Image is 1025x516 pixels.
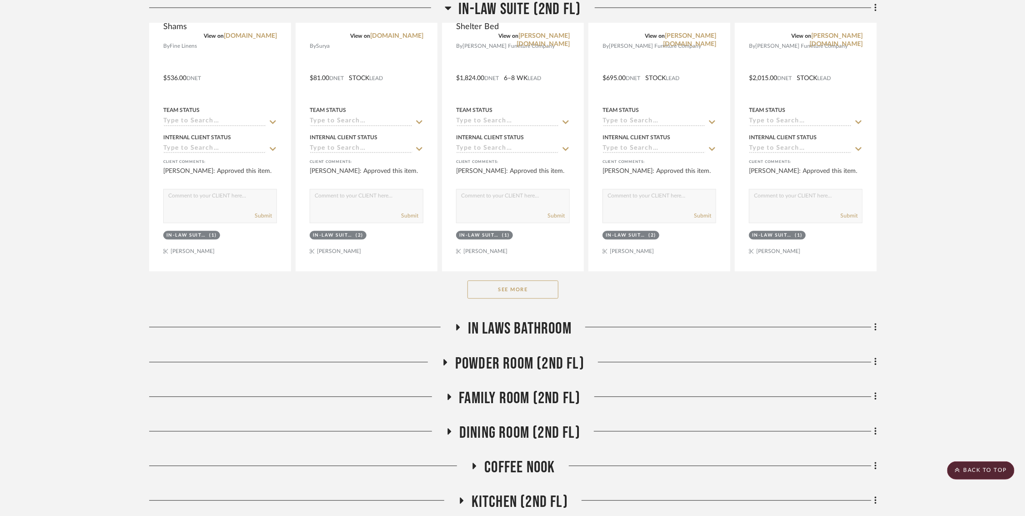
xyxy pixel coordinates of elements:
div: (2) [356,232,364,239]
a: [DOMAIN_NAME] [224,33,277,39]
input: Type to Search… [603,117,705,126]
span: [PERSON_NAME] Furniture Company [755,42,848,51]
span: View on [498,33,518,39]
button: Submit [548,212,565,220]
span: Fine Linens [170,42,197,51]
div: Internal Client Status [603,133,670,142]
button: Submit [255,212,272,220]
div: Team Status [749,106,785,114]
span: By [603,42,609,51]
input: Type to Search… [456,145,559,153]
span: View on [204,33,224,39]
div: (1) [210,232,217,239]
div: (1) [502,232,510,239]
div: (1) [795,232,803,239]
span: By [310,42,316,51]
a: [PERSON_NAME][DOMAIN_NAME] [809,33,863,47]
div: Team Status [163,106,200,114]
button: Submit [694,212,711,220]
div: In-Law Suite (2nd FL) [606,232,647,239]
span: Kitchen (2nd FL) [472,492,568,512]
div: [PERSON_NAME]: Approved this item. [310,167,423,185]
span: [PERSON_NAME] Furniture Company [462,42,555,51]
div: Team Status [603,106,639,114]
input: Type to Search… [163,117,266,126]
span: Surya [316,42,330,51]
input: Type to Search… [310,117,412,126]
scroll-to-top-button: BACK TO TOP [947,461,1015,480]
div: Team Status [456,106,492,114]
span: By [749,42,755,51]
span: Powder Room (2nd FL) [455,354,584,374]
input: Type to Search… [456,117,559,126]
span: Family Room (2nd FL) [459,389,581,408]
div: [PERSON_NAME]: Approved this item. [603,167,716,185]
input: Type to Search… [163,145,266,153]
button: Submit [840,212,858,220]
div: In-Law Suite (2nd FL) [459,232,500,239]
div: In-Law Suite (2nd FL) [313,232,354,239]
span: Coffee Nook [484,458,555,477]
div: [PERSON_NAME]: Approved this item. [456,167,570,185]
a: [PERSON_NAME][DOMAIN_NAME] [663,33,716,47]
button: Submit [401,212,418,220]
button: See More [467,280,558,298]
span: View on [350,33,370,39]
div: [PERSON_NAME]: Approved this item. [749,167,863,185]
span: View on [645,33,665,39]
input: Type to Search… [603,145,705,153]
a: [DOMAIN_NAME] [370,33,423,39]
span: [PERSON_NAME] Furniture Company [609,42,701,51]
input: Type to Search… [310,145,412,153]
input: Type to Search… [749,145,852,153]
a: [PERSON_NAME][DOMAIN_NAME] [517,33,570,47]
div: Team Status [310,106,346,114]
div: Internal Client Status [456,133,524,142]
div: (2) [649,232,657,239]
span: View on [791,33,811,39]
span: In Laws Bathroom [468,319,572,339]
div: [PERSON_NAME]: Approved this item. [163,167,277,185]
div: Internal Client Status [749,133,817,142]
div: Internal Client Status [310,133,377,142]
div: Internal Client Status [163,133,231,142]
span: By [456,42,462,51]
div: In-Law Suite (2nd FL) [752,232,793,239]
input: Type to Search… [749,117,852,126]
span: By [163,42,170,51]
span: Dining Room (2nd FL) [459,423,580,443]
div: In-Law Suite (2nd FL) [166,232,207,239]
